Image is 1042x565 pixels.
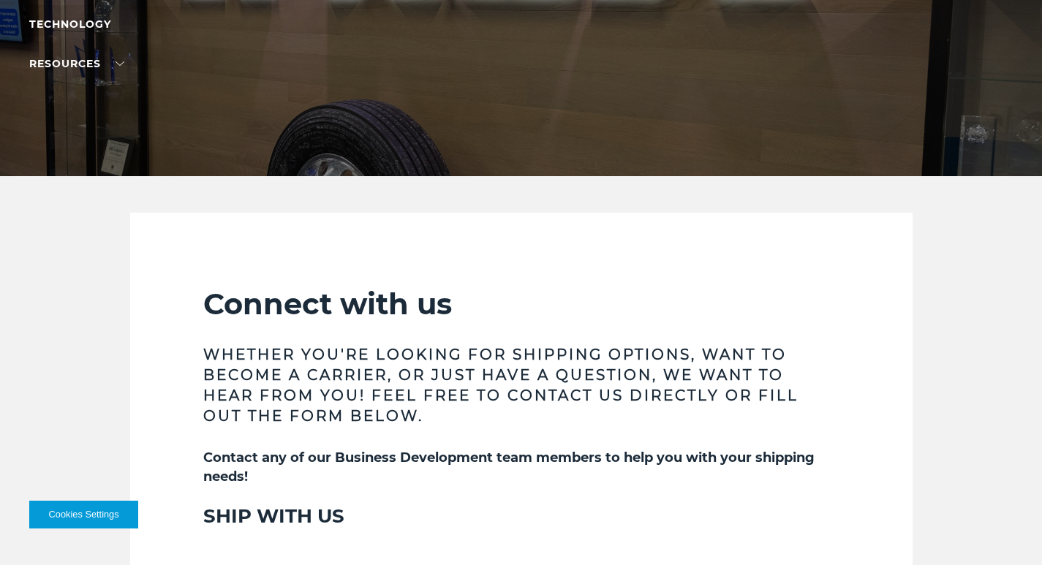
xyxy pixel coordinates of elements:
a: RESOURCES [29,57,124,70]
h3: SHIP WITH US [203,504,839,528]
h5: Contact any of our Business Development team members to help you with your shipping needs! [203,448,839,486]
h2: Connect with us [203,286,839,322]
button: Cookies Settings [29,501,138,528]
a: Technology [29,18,111,31]
h3: Whether you're looking for shipping options, want to become a carrier, or just have a question, w... [203,344,839,426]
